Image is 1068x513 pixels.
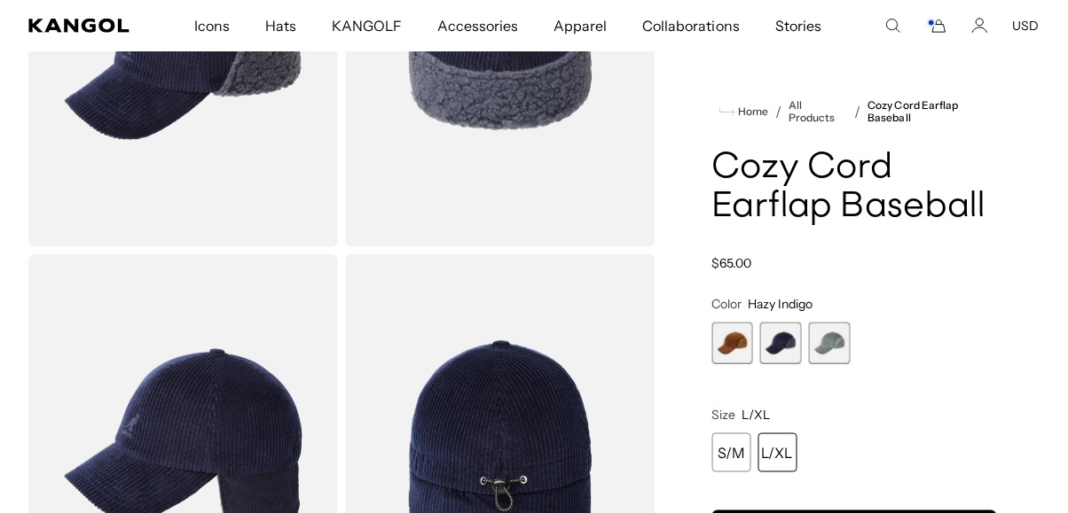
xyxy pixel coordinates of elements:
[712,99,998,124] nav: breadcrumbs
[712,255,752,271] span: $65.00
[735,105,769,118] span: Home
[885,18,901,34] summary: Search here
[809,323,851,364] div: 3 of 3
[758,433,797,472] div: L/XL
[28,19,130,33] a: Kangol
[712,433,751,472] div: S/M
[719,104,769,120] a: Home
[712,149,998,227] h1: Cozy Cord Earflap Baseball
[712,296,742,312] span: Color
[712,323,754,364] div: 1 of 3
[769,101,782,122] li: /
[926,18,947,34] button: Cart
[760,323,802,364] div: 2 of 3
[848,101,861,122] li: /
[809,323,851,364] label: Sage Green
[789,99,848,124] a: All Products
[712,407,736,423] span: Size
[1013,18,1040,34] button: USD
[868,99,997,124] a: Cozy Cord Earflap Baseball
[742,407,771,423] span: L/XL
[749,296,813,312] span: Hazy Indigo
[972,18,988,34] a: Account
[712,323,754,364] label: Rustic Caramel
[760,323,802,364] label: Hazy Indigo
